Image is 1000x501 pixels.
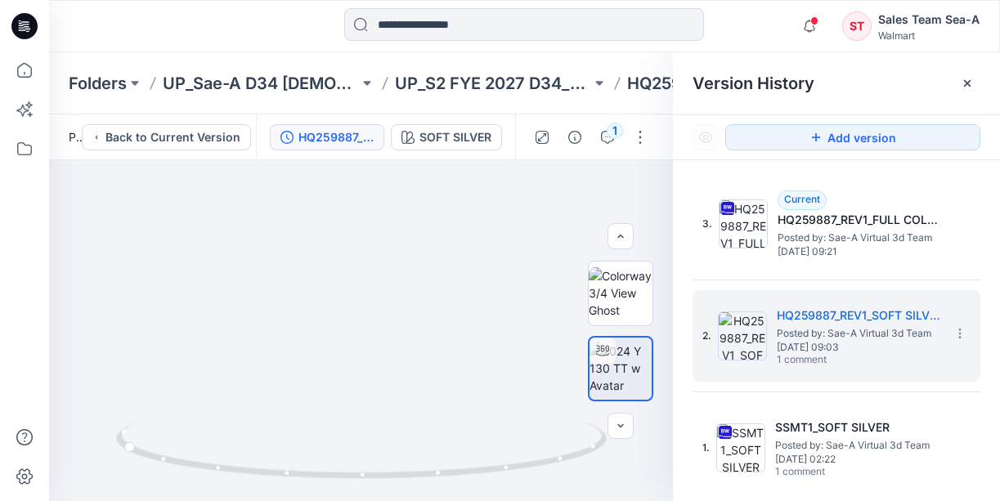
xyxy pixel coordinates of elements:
[82,124,251,150] button: Back to Current Version
[775,454,939,465] span: [DATE] 02:22
[270,124,384,150] button: HQ259887_REV1_SOFT SILVER
[777,342,940,353] span: [DATE] 09:03
[702,441,710,455] span: 1.
[775,466,890,479] span: 1 comment
[878,29,980,42] div: Walmart
[842,11,872,41] div: ST
[419,128,491,146] div: SOFT SILVER
[590,342,652,394] img: 2024 Y 130 TT w Avatar
[395,72,591,95] a: UP_S2 FYE 2027 D34_Missy Tops_Sae-A
[961,77,974,90] button: Close
[775,437,939,454] span: Posted by: Sae-A Virtual 3d Team
[784,193,820,205] span: Current
[702,217,712,231] span: 3.
[163,72,359,95] a: UP_Sae-A D34 [DEMOGRAPHIC_DATA] Knit Tops
[777,306,940,325] h5: HQ259887_REV1_SOFT SILVER
[778,230,941,246] span: Posted by: Sae-A Virtual 3d Team
[693,124,719,150] button: Show Hidden Versions
[702,329,711,343] span: 2.
[69,72,127,95] a: Folders
[725,124,980,150] button: Add version
[718,311,767,360] img: HQ259887_REV1_SOFT SILVER
[778,246,941,257] span: [DATE] 09:21
[878,10,980,29] div: Sales Team Sea-A
[778,210,941,230] h5: HQ259887_REV1_FULL COLORWAYS
[627,72,823,95] p: HQ259887_TT SHIRRED SHOULDER MUSCLE TANK
[716,423,765,472] img: SSMT1_SOFT SILVER
[69,128,82,145] span: Posted [DATE] 09:03 by
[719,199,768,248] img: HQ259887_REV1_FULL COLORWAYS
[391,124,502,150] button: SOFT SILVER
[777,325,940,342] span: Posted by: Sae-A Virtual 3d Team
[607,123,623,139] div: 1
[777,354,891,367] span: 1 comment
[589,267,652,319] img: Colorway 3/4 View Ghost
[775,418,939,437] h5: SSMT1_SOFT SILVER
[693,74,814,93] span: Version History
[594,124,621,150] button: 1
[298,128,374,146] div: HQ259887_REV1_SOFT SILVER
[562,124,588,150] button: Details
